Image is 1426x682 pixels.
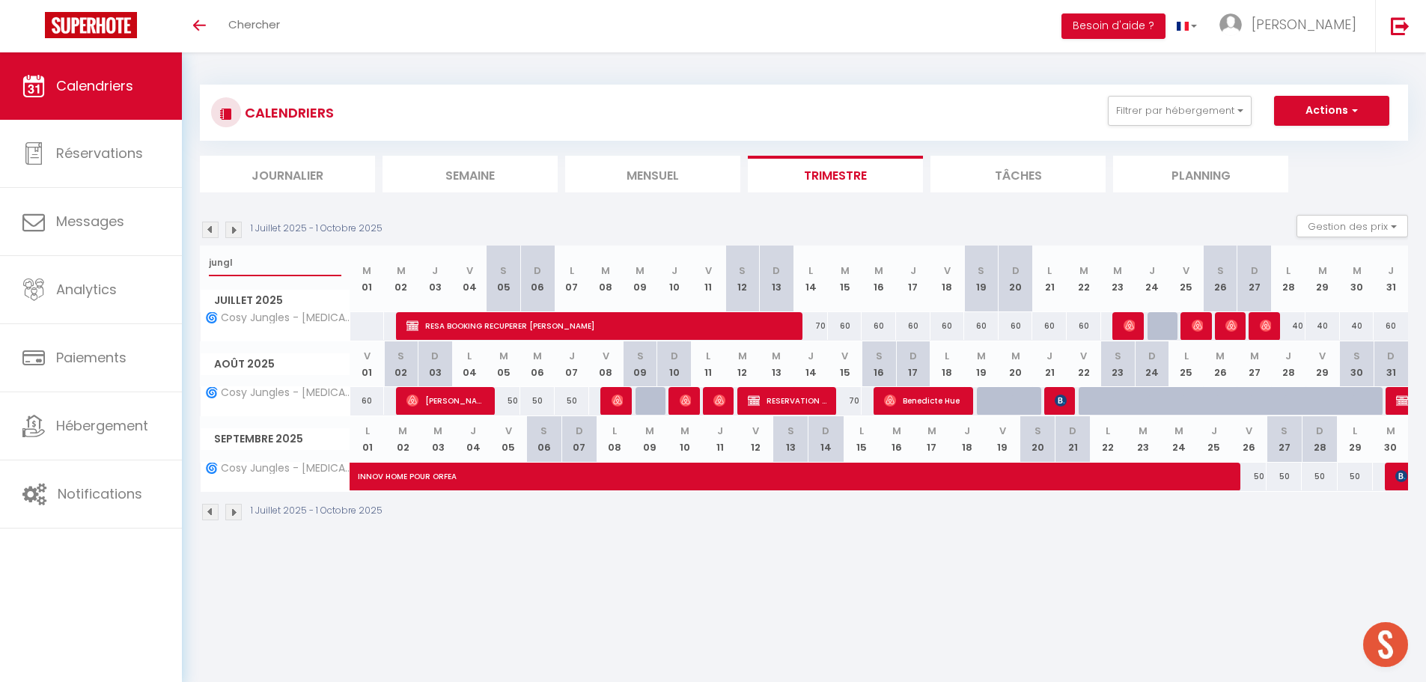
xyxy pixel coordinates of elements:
[467,349,472,363] abbr: L
[1305,246,1340,312] th: 29
[452,246,487,312] th: 04
[828,387,862,415] div: 70
[623,246,657,312] th: 09
[1113,156,1288,192] li: Planning
[910,264,916,278] abbr: J
[909,349,917,363] abbr: D
[808,416,844,462] th: 14
[1203,246,1237,312] th: 26
[383,156,558,192] li: Semaine
[978,264,984,278] abbr: S
[1067,246,1101,312] th: 22
[703,416,738,462] th: 11
[773,264,780,278] abbr: D
[1032,246,1067,312] th: 21
[1113,264,1122,278] abbr: M
[555,341,589,387] th: 07
[1174,424,1183,438] abbr: M
[56,348,127,367] span: Paiements
[520,387,555,415] div: 50
[671,349,678,363] abbr: D
[773,416,808,462] th: 13
[603,349,609,363] abbr: V
[1237,246,1272,312] th: 27
[862,341,896,387] th: 16
[1184,349,1189,363] abbr: L
[1231,416,1267,462] th: 26
[657,341,692,387] th: 10
[725,246,760,312] th: 12
[844,416,879,462] th: 15
[209,249,341,276] input: Rechercher un logement...
[1148,349,1156,363] abbr: D
[680,424,689,438] abbr: M
[930,156,1106,192] li: Tâches
[977,349,986,363] abbr: M
[1080,349,1087,363] abbr: V
[470,424,476,438] abbr: J
[1267,416,1302,462] th: 27
[1260,311,1271,340] span: [PERSON_NAME]
[487,387,521,415] div: 50
[1135,341,1169,387] th: 24
[748,386,828,415] span: RESERVATION RéCUPERER - Booking 64
[1305,341,1340,387] th: 29
[1391,16,1410,35] img: logout
[1211,424,1217,438] abbr: J
[930,312,965,340] div: 60
[1353,264,1362,278] abbr: M
[533,349,542,363] abbr: M
[589,246,624,312] th: 08
[433,424,442,438] abbr: M
[657,246,692,312] th: 10
[362,264,371,278] abbr: M
[406,311,796,340] span: RESA BOOKING RECUPERER [PERSON_NAME]
[1091,416,1126,462] th: 22
[1196,416,1231,462] th: 25
[1250,349,1259,363] abbr: M
[384,246,418,312] th: 02
[565,156,740,192] li: Mensuel
[526,416,561,462] th: 06
[787,424,794,438] abbr: S
[927,424,936,438] abbr: M
[228,16,280,32] span: Chercher
[45,12,137,38] img: Super Booking
[1183,264,1189,278] abbr: V
[879,416,914,462] th: 16
[876,349,883,363] abbr: S
[1012,264,1020,278] abbr: D
[1032,312,1067,340] div: 60
[418,341,453,387] th: 03
[456,416,491,462] th: 04
[874,264,883,278] abbr: M
[612,424,617,438] abbr: L
[964,341,999,387] th: 19
[632,416,667,462] th: 09
[1169,341,1204,387] th: 25
[534,264,541,278] abbr: D
[203,312,353,323] span: 🌀 Cosy Jungles - [MEDICAL_DATA] - avec Terrasse
[680,386,691,415] span: [PERSON_NAME]
[1161,416,1196,462] th: 24
[1251,264,1258,278] abbr: D
[713,386,725,415] span: [PERSON_NAME]
[1316,424,1323,438] abbr: D
[1237,341,1272,387] th: 27
[56,144,143,162] span: Réservations
[1387,349,1395,363] abbr: D
[949,416,984,462] th: 18
[540,424,547,438] abbr: S
[56,416,148,435] span: Hébergement
[999,341,1033,387] th: 20
[828,341,862,387] th: 15
[1149,264,1155,278] abbr: J
[1217,264,1224,278] abbr: S
[691,341,725,387] th: 11
[1069,424,1076,438] abbr: D
[884,386,964,415] span: Benedicte Hue
[487,341,521,387] th: 05
[828,312,862,340] div: 60
[1108,96,1252,126] button: Filtrer par hébergement
[520,246,555,312] th: 06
